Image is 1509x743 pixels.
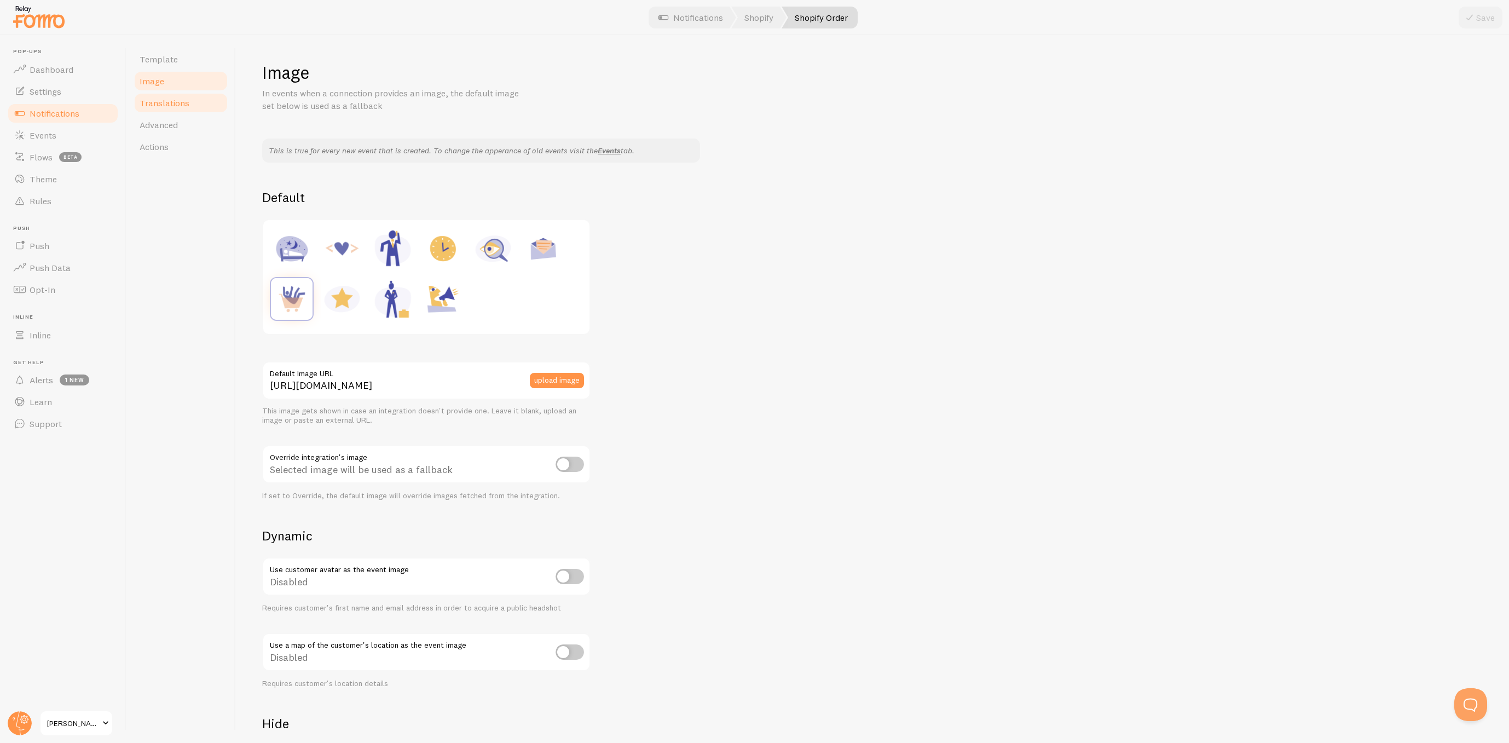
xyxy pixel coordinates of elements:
[30,396,52,407] span: Learn
[7,146,119,168] a: Flows beta
[30,152,53,163] span: Flows
[39,710,113,736] a: [PERSON_NAME]
[30,130,56,141] span: Events
[30,284,55,295] span: Opt-In
[7,190,119,212] a: Rules
[7,124,119,146] a: Events
[262,87,525,112] p: In events when a connection provides an image, the default image set below is used as a fallback
[7,369,119,391] a: Alerts 1 new
[133,114,229,136] a: Advanced
[47,717,99,730] span: [PERSON_NAME]
[271,278,313,320] img: Purchase
[262,603,591,613] div: Requires customer's first name and email address in order to acquire a public headshot
[472,228,514,269] img: Inquiry
[7,102,119,124] a: Notifications
[262,406,591,425] div: This image gets shown in case an integration doesn't provide one. Leave it blank, upload an image...
[140,141,169,152] span: Actions
[321,278,363,320] img: Rating
[269,145,693,156] p: This is true for every new event that is created. To change the apperance of old events visit the...
[59,152,82,162] span: beta
[133,48,229,70] a: Template
[13,359,119,366] span: Get Help
[13,225,119,232] span: Push
[7,279,119,301] a: Opt-In
[7,168,119,190] a: Theme
[372,228,413,269] img: Male Executive
[13,314,119,321] span: Inline
[140,54,178,65] span: Template
[140,76,164,87] span: Image
[262,491,591,501] div: If set to Override, the default image will override images fetched from the integration.
[133,92,229,114] a: Translations
[262,361,591,380] label: Default Image URL
[262,527,591,544] h2: Dynamic
[60,375,89,385] span: 1 new
[140,97,189,108] span: Translations
[30,262,71,273] span: Push Data
[30,64,73,75] span: Dashboard
[30,330,51,341] span: Inline
[262,557,591,597] div: Disabled
[271,228,313,269] img: Accommodation
[11,3,66,31] img: fomo-relay-logo-orange.svg
[262,61,1483,84] h1: Image
[1454,688,1487,721] iframe: Help Scout Beacon - Open
[7,235,119,257] a: Push
[262,679,591,689] div: Requires customer's location details
[7,391,119,413] a: Learn
[262,633,591,673] div: Disabled
[133,70,229,92] a: Image
[30,108,79,119] span: Notifications
[422,278,464,320] img: Shoutout
[13,48,119,55] span: Pop-ups
[262,715,591,732] h2: Hide
[30,240,49,251] span: Push
[7,324,119,346] a: Inline
[30,418,62,429] span: Support
[372,278,413,320] img: Female Executive
[530,373,584,388] button: upload image
[7,257,119,279] a: Push Data
[140,119,178,130] span: Advanced
[422,228,464,269] img: Appointment
[523,228,564,269] img: Newsletter
[133,136,229,158] a: Actions
[7,59,119,80] a: Dashboard
[262,189,1483,206] h2: Default
[30,174,57,185] span: Theme
[30,195,51,206] span: Rules
[30,375,53,385] span: Alerts
[30,86,61,97] span: Settings
[7,413,119,435] a: Support
[321,228,363,269] img: Code
[7,80,119,102] a: Settings
[598,146,621,155] a: Events
[262,445,591,485] div: Selected image will be used as a fallback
